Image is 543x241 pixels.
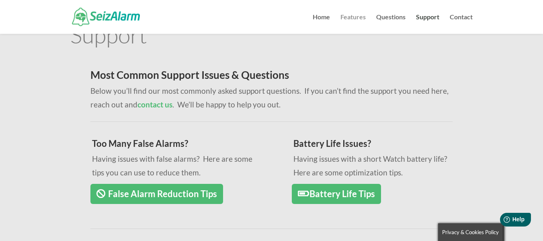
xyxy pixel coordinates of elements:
h3: Battery Life Issues? [293,139,461,152]
p: Below you’ll find our most commonly asked support questions. If you can’t find the support you ne... [90,84,453,111]
span: Privacy & Cookies Policy [442,229,499,235]
p: Having issues with a short Watch battery life? Here are some optimization tips. [293,152,461,179]
h3: Too Many False Alarms? [92,139,260,152]
a: Features [340,14,366,34]
a: Home [313,14,330,34]
a: Battery Life Tips [292,184,381,204]
h2: Most Common Support Issues & Questions [90,70,453,84]
p: Having issues with false alarms? Here are some tips you can use to reduce them. [92,152,260,179]
img: SeizAlarm [72,8,140,26]
h1: Support [70,23,473,50]
a: contact us [137,100,172,109]
a: Questions [376,14,406,34]
iframe: Help widget launcher [471,210,534,232]
a: Support [416,14,439,34]
a: False Alarm Reduction Tips [90,184,223,204]
a: Contact [450,14,473,34]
